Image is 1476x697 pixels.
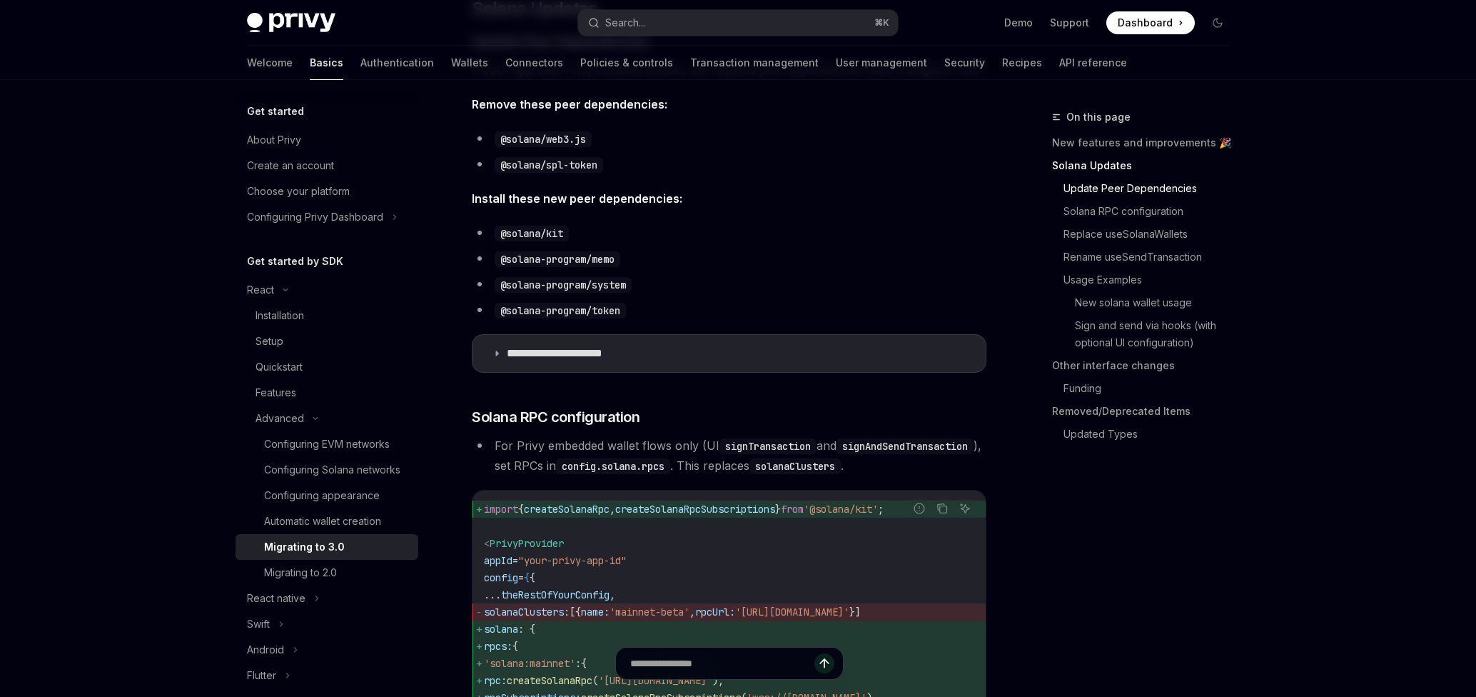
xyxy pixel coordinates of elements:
[501,588,610,601] span: theRestOfYourConfig
[264,538,345,556] div: Migrating to 3.0
[735,606,849,618] span: '[URL][DOMAIN_NAME]'
[1118,16,1173,30] span: Dashboard
[247,590,305,607] div: React native
[256,307,304,324] div: Installation
[578,10,898,36] button: Search...⌘K
[1063,177,1240,200] a: Update Peer Dependencies
[1063,223,1240,246] a: Replace useSolanaWallets
[1063,269,1240,291] a: Usage Examples
[472,191,682,206] strong: Install these new peer dependencies:
[484,503,518,516] span: import
[247,103,304,120] h5: Get started
[1063,377,1240,400] a: Funding
[518,571,524,584] span: =
[1063,200,1240,223] a: Solana RPC configuration
[247,46,293,80] a: Welcome
[610,588,615,601] span: ,
[256,384,296,401] div: Features
[472,407,640,427] span: Solana RPC configuration
[247,641,284,658] div: Android
[689,606,695,618] span: ,
[236,153,418,179] a: Create an account
[247,667,276,684] div: Flutter
[495,131,592,147] code: @solana/web3.js
[247,616,270,633] div: Swift
[1063,423,1240,446] a: Updated Types
[615,503,775,516] span: createSolanaRpcSubscriptions
[1052,131,1240,154] a: New features and improvements 🎉
[310,46,343,80] a: Basics
[484,623,518,636] span: solana
[944,46,985,80] a: Security
[1052,354,1240,377] a: Other interface changes
[247,131,301,149] div: About Privy
[256,358,303,376] div: Quickstart
[236,127,418,153] a: About Privy
[264,513,381,530] div: Automatic wallet creation
[1052,154,1240,177] a: Solana Updates
[495,303,626,319] code: @solana-program/token
[236,329,418,354] a: Setup
[484,554,512,567] span: appId
[910,499,929,518] button: Report incorrect code
[247,183,350,200] div: Choose your platform
[264,487,380,504] div: Configuring appearance
[814,653,834,673] button: Send message
[264,461,400,478] div: Configuring Solana networks
[524,503,610,516] span: createSolanaRpc
[484,588,501,601] span: ...
[956,499,974,518] button: Ask AI
[874,17,889,29] span: ⌘ K
[236,303,418,329] a: Installation
[933,499,951,518] button: Copy the contents from the code block
[775,503,781,516] span: }
[236,560,418,586] a: Migrating to 2.0
[236,534,418,560] a: Migrating to 3.0
[484,606,570,618] span: solanaClusters:
[530,571,535,584] span: {
[581,606,610,618] span: name:
[247,209,383,226] div: Configuring Privy Dashboard
[360,46,434,80] a: Authentication
[505,46,563,80] a: Connectors
[236,457,418,483] a: Configuring Solana networks
[484,571,518,584] span: config
[247,13,335,33] img: dark logo
[256,410,304,427] div: Advanced
[451,46,488,80] a: Wallets
[518,554,627,567] span: "your-privy-app-id"
[878,503,884,516] span: ;
[1063,246,1240,269] a: Rename useSendTransaction
[518,623,535,636] span: : {
[836,438,974,454] code: signAndSendTransaction
[490,537,564,550] span: PrivyProvider
[1004,16,1033,30] a: Demo
[1106,11,1195,34] a: Dashboard
[749,458,841,474] code: solanaClusters
[605,14,645,31] div: Search...
[1050,16,1089,30] a: Support
[495,277,632,293] code: @solana-program/system
[719,438,817,454] code: signTransaction
[1002,46,1042,80] a: Recipes
[690,46,819,80] a: Transaction management
[781,503,804,516] span: from
[1075,291,1240,314] a: New solana wallet usage
[836,46,927,80] a: User management
[256,333,283,350] div: Setup
[247,281,274,299] div: React
[1052,400,1240,423] a: Removed/Deprecated Items
[518,503,524,516] span: {
[495,157,603,173] code: @solana/spl-token
[236,431,418,457] a: Configuring EVM networks
[264,564,337,581] div: Migrating to 2.0
[1075,314,1240,354] a: Sign and send via hooks (with optional UI configuration)
[1059,46,1127,80] a: API reference
[556,458,670,474] code: config.solana.rpcs
[247,253,343,270] h5: Get started by SDK
[610,606,689,618] span: 'mainnet-beta'
[236,354,418,380] a: Quickstart
[1066,109,1131,126] span: On this page
[484,640,512,653] span: rpcs:
[236,508,418,534] a: Automatic wallet creation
